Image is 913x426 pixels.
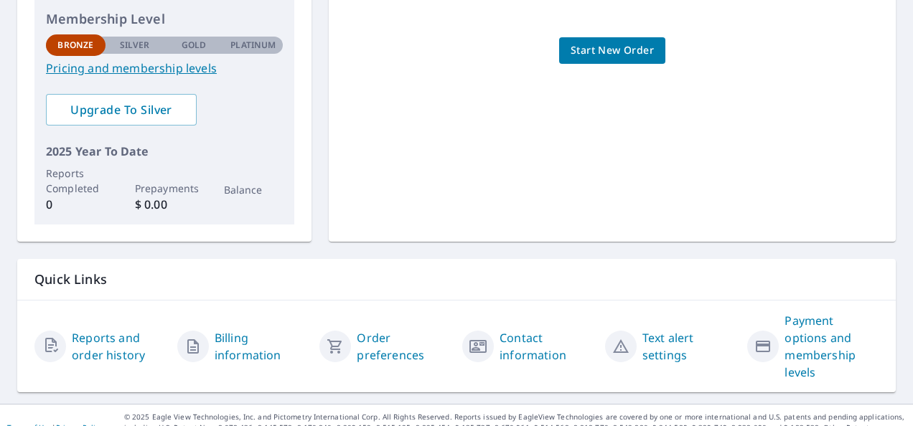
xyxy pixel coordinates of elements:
a: Payment options and membership levels [785,312,879,381]
a: Billing information [215,329,309,364]
p: $ 0.00 [135,196,195,213]
a: Order preferences [357,329,451,364]
a: Pricing and membership levels [46,60,283,77]
p: Prepayments [135,181,195,196]
p: Quick Links [34,270,879,288]
p: Silver [120,39,150,52]
a: Start New Order [559,37,665,64]
p: Bronze [57,39,93,52]
span: Upgrade To Silver [57,102,185,118]
p: Balance [224,182,284,197]
p: 2025 Year To Date [46,143,283,160]
a: Text alert settings [642,329,736,364]
p: Reports Completed [46,166,106,196]
p: Platinum [230,39,276,52]
a: Upgrade To Silver [46,94,197,126]
span: Start New Order [571,42,654,60]
p: 0 [46,196,106,213]
a: Contact information [500,329,594,364]
p: Gold [182,39,206,52]
a: Reports and order history [72,329,166,364]
p: Membership Level [46,9,283,29]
